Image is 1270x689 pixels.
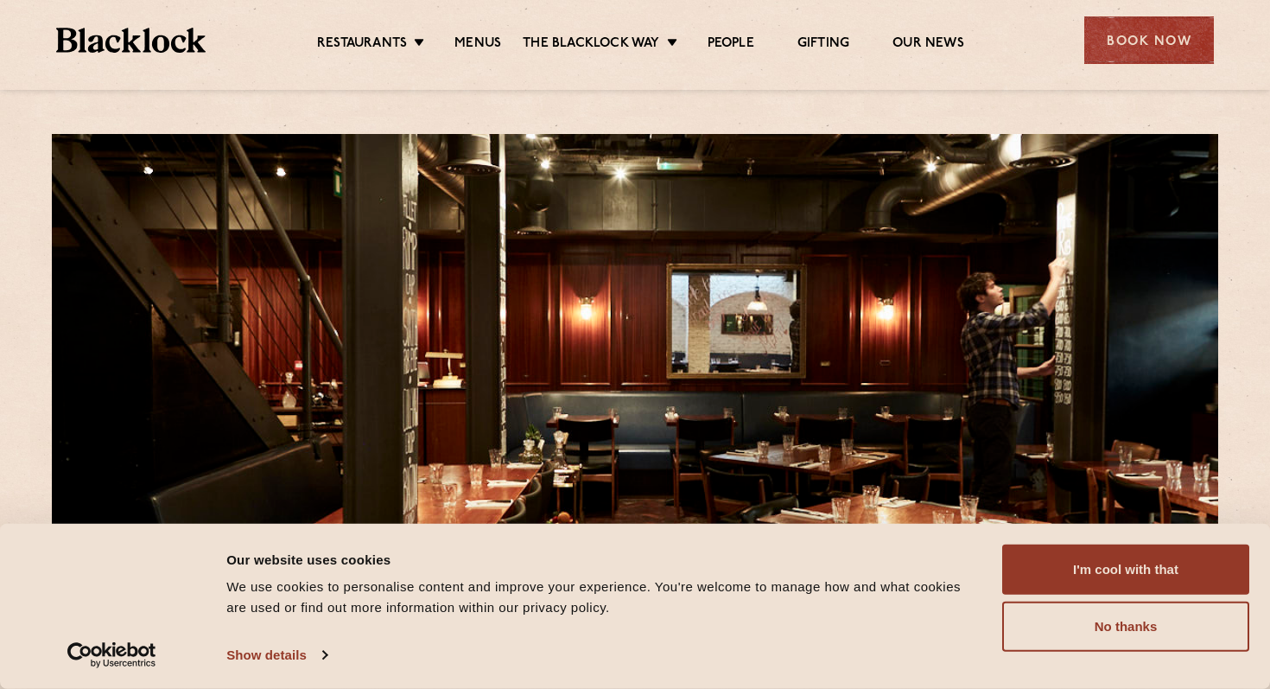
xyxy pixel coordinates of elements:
[56,28,206,53] img: BL_Textured_Logo-footer-cropped.svg
[1002,545,1249,595] button: I'm cool with that
[892,35,964,54] a: Our News
[36,642,187,668] a: Usercentrics Cookiebot - opens in a new window
[226,549,982,570] div: Our website uses cookies
[317,35,407,54] a: Restaurants
[708,35,754,54] a: People
[797,35,849,54] a: Gifting
[226,577,982,618] div: We use cookies to personalise content and improve your experience. You're welcome to manage how a...
[454,35,501,54] a: Menus
[1002,602,1249,652] button: No thanks
[226,642,327,668] a: Show details
[523,35,659,54] a: The Blacklock Way
[1084,16,1214,64] div: Book Now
